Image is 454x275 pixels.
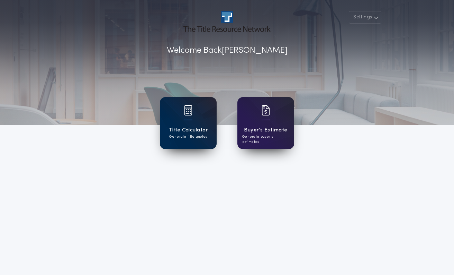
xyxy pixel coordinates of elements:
[169,126,208,134] h1: Title Calculator
[237,97,294,149] a: card iconBuyer's EstimateGenerate buyer's estimates
[244,126,287,134] h1: Buyer's Estimate
[160,97,217,149] a: card iconTitle CalculatorGenerate title quotes
[242,134,289,145] p: Generate buyer's estimates
[183,11,271,32] img: account-logo
[184,105,192,115] img: card icon
[169,134,207,139] p: Generate title quotes
[262,105,270,115] img: card icon
[349,11,381,24] button: Settings
[167,44,288,57] p: Welcome Back [PERSON_NAME]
